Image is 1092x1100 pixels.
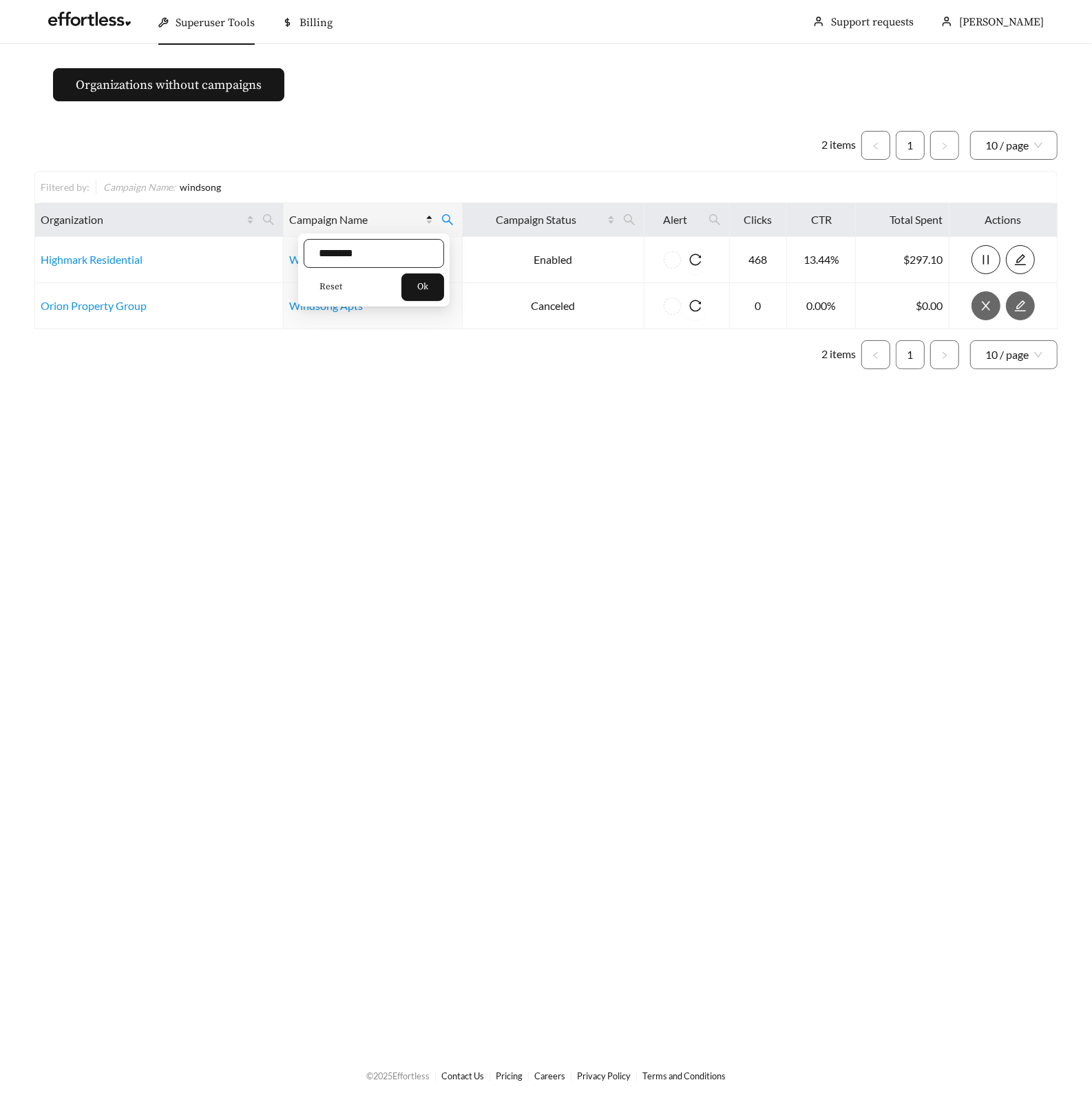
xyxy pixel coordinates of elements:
[681,245,710,274] button: reload
[861,131,890,160] button: left
[970,131,1058,160] div: Page Size
[623,214,636,226] span: search
[1006,253,1035,266] a: edit
[76,76,262,94] span: Organizations without campaigns
[463,283,644,329] td: Canceled
[787,203,856,237] th: CTR
[366,1070,430,1081] span: © 2025 Effortless
[681,291,710,320] button: reload
[872,351,880,360] span: left
[577,1070,631,1081] a: Privacy Policy
[959,15,1044,29] span: [PERSON_NAME]
[289,299,363,312] a: Windsong Apts
[41,299,147,312] a: Orion Property Group
[896,341,924,369] a: 1
[985,132,1042,159] span: 10 / page
[180,181,221,193] span: windsong
[436,209,459,231] span: search
[257,209,280,231] span: search
[941,351,949,360] span: right
[930,131,959,160] button: right
[856,203,949,237] th: Total Spent
[985,341,1042,369] span: 10 / page
[1006,299,1035,312] a: edit
[534,1070,565,1081] a: Careers
[53,68,284,101] button: Organizations without campaigns
[41,253,143,266] a: Highmark Residential
[703,209,726,231] span: search
[821,131,856,160] li: 2 items
[304,273,358,301] button: Reset
[856,237,949,283] td: $297.10
[417,280,428,294] span: Ok
[463,237,644,283] td: Enabled
[930,131,959,160] li: Next Page
[730,203,788,237] th: Clicks
[319,280,342,294] span: Reset
[289,253,397,266] a: Windsong Apartments
[176,16,255,30] span: Superuser Tools
[1007,253,1034,266] span: edit
[896,340,925,369] li: 1
[856,283,949,329] td: $0.00
[949,203,1058,237] th: Actions
[41,180,96,194] div: Filtered by:
[289,211,423,228] span: Campaign Name
[681,253,710,266] span: reload
[650,211,700,228] span: Alert
[708,214,721,226] span: search
[441,214,454,226] span: search
[1006,291,1035,320] button: edit
[787,237,856,283] td: 13.44%
[821,340,856,369] li: 2 items
[496,1070,523,1081] a: Pricing
[941,142,949,150] span: right
[872,142,880,150] span: left
[861,340,890,369] li: Previous Page
[642,1070,726,1081] a: Terms and Conditions
[41,211,244,228] span: Organization
[896,131,925,160] li: 1
[730,283,788,329] td: 0
[730,237,788,283] td: 468
[103,181,176,193] span: Campaign Name :
[972,245,1000,274] button: pause
[972,253,1000,266] span: pause
[681,300,710,312] span: reload
[861,340,890,369] button: left
[970,340,1058,369] div: Page Size
[896,132,924,159] a: 1
[300,16,333,30] span: Billing
[262,214,275,226] span: search
[441,1070,484,1081] a: Contact Us
[618,209,641,231] span: search
[401,273,444,301] button: Ok
[930,340,959,369] button: right
[861,131,890,160] li: Previous Page
[831,15,914,29] a: Support requests
[787,283,856,329] td: 0.00%
[468,211,605,228] span: Campaign Status
[1006,245,1035,274] button: edit
[930,340,959,369] li: Next Page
